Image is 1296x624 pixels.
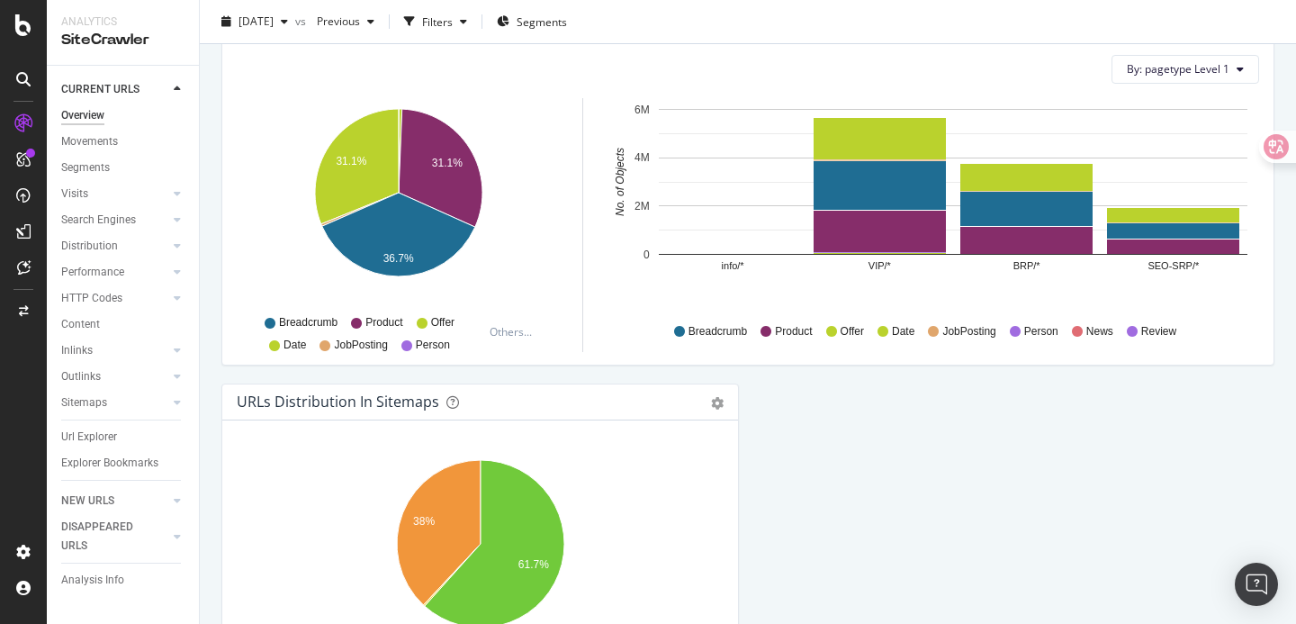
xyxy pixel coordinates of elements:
[605,98,1259,307] svg: A chart.
[61,106,104,125] div: Overview
[61,393,168,412] a: Sitemaps
[61,393,107,412] div: Sitemaps
[238,14,274,29] span: 2025 Aug. 4th
[517,14,567,29] span: Segments
[1086,324,1113,339] span: News
[942,324,995,339] span: JobPosting
[61,492,168,511] a: NEW URLS
[61,30,184,50] div: SiteCrawler
[214,7,295,36] button: [DATE]
[61,518,152,556] div: DISAPPEARED URLS
[643,249,650,261] text: 0
[61,132,118,151] div: Movements
[61,185,88,203] div: Visits
[614,148,626,216] text: No. of Objects
[295,14,310,29] span: vs
[283,338,306,353] span: Date
[61,211,136,230] div: Search Engines
[61,518,168,556] a: DISAPPEARED URLS
[61,571,124,590] div: Analysis Info
[422,14,453,29] div: Filters
[432,157,463,169] text: 31.1%
[61,263,168,282] a: Performance
[416,338,450,353] span: Person
[1141,324,1176,339] span: Review
[61,80,168,99] a: CURRENT URLS
[892,324,914,339] span: Date
[413,515,435,528] text: 38%
[365,315,402,330] span: Product
[722,260,745,271] text: info/*
[61,454,186,473] a: Explorer Bookmarks
[1111,55,1259,84] button: By: pagetype Level 1
[61,106,186,125] a: Overview
[61,211,168,230] a: Search Engines
[61,132,186,151] a: Movements
[711,397,724,410] div: gear
[688,324,747,339] span: Breadcrumb
[61,263,124,282] div: Performance
[61,185,168,203] a: Visits
[61,158,186,177] a: Segments
[336,155,366,167] text: 31.1%
[237,393,439,411] div: URLs Distribution in Sitemaps
[397,7,474,36] button: Filters
[383,252,414,265] text: 36.7%
[310,7,382,36] button: Previous
[1013,260,1041,271] text: BRP/*
[61,289,168,308] a: HTTP Codes
[334,338,387,353] span: JobPosting
[1235,563,1278,606] div: Open Intercom Messenger
[61,454,158,473] div: Explorer Bookmarks
[634,151,650,164] text: 4M
[61,571,186,590] a: Analysis Info
[518,558,549,571] text: 61.7%
[490,7,574,36] button: Segments
[61,14,184,30] div: Analytics
[310,14,360,29] span: Previous
[61,428,186,447] a: Url Explorer
[61,289,122,308] div: HTTP Codes
[1147,260,1200,271] text: SEO-SRP/*
[490,324,540,339] div: Others...
[431,315,454,330] span: Offer
[1127,61,1229,77] span: By: pagetype Level 1
[61,341,93,360] div: Inlinks
[61,237,168,256] a: Distribution
[61,315,100,334] div: Content
[61,492,114,511] div: NEW URLS
[61,237,118,256] div: Distribution
[61,80,139,99] div: CURRENT URLS
[1024,324,1058,339] span: Person
[61,428,117,447] div: Url Explorer
[61,158,110,177] div: Segments
[61,315,186,334] a: Content
[61,341,168,360] a: Inlinks
[634,200,650,213] text: 2M
[775,324,812,339] span: Product
[841,324,864,339] span: Offer
[279,315,337,330] span: Breadcrumb
[61,367,101,386] div: Outlinks
[61,367,168,386] a: Outlinks
[634,104,650,116] text: 6M
[241,98,556,307] svg: A chart.
[868,260,892,271] text: VIP/*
